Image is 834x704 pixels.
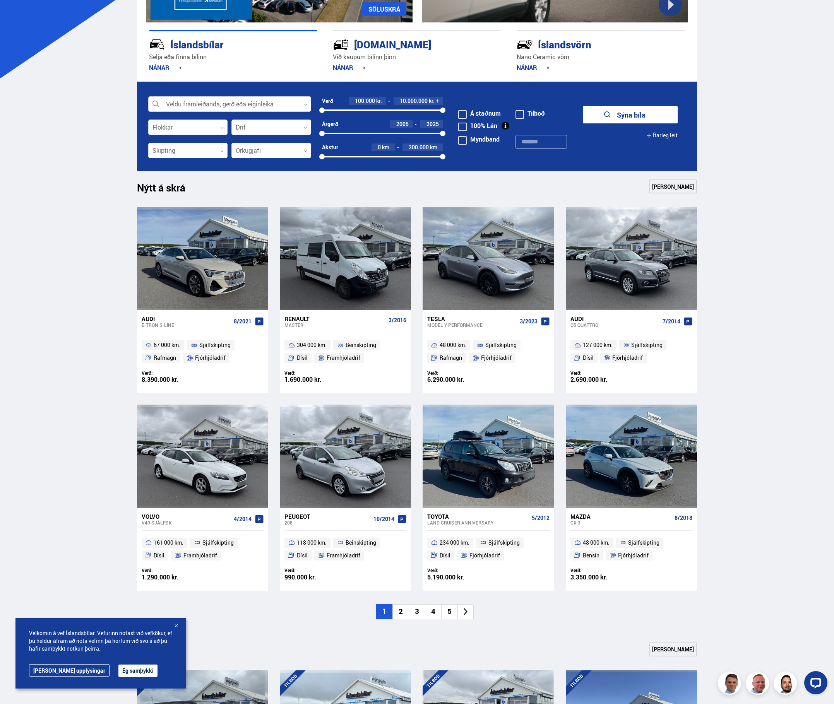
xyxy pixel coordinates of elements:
img: tr5P-W3DuiFaO7aO.svg [333,36,349,53]
div: Verð: [284,567,346,573]
span: Sjálfskipting [628,538,659,547]
span: Framhjóladrif [327,353,360,362]
div: Volvo [142,513,231,520]
span: + [436,98,439,104]
a: Audi Q5 QUATTRO 7/2014 127 000 km. Sjálfskipting Dísil Fjórhjóladrif Verð: 2.690.000 kr. [566,310,697,393]
span: km. [382,144,391,150]
a: NÁNAR [517,63,550,72]
p: Við kaupum bílinn þinn [333,53,501,62]
div: 5.190.000 kr. [427,574,488,581]
a: Renault Master 3/2016 304 000 km. Beinskipting Dísil Framhjóladrif Verð: 1.690.000 kr. [280,310,411,393]
span: 100.000 [355,97,375,104]
a: [PERSON_NAME] [649,179,697,193]
div: Tesla [427,315,516,322]
span: Dísil [297,551,308,560]
div: Verð: [142,567,203,573]
span: Dísil [440,551,450,560]
button: Ég samþykki [118,665,158,677]
span: km. [430,144,439,150]
span: Rafmagn [154,353,176,362]
div: Árgerð [322,121,338,127]
a: Peugeot 208 10/2014 118 000 km. Beinskipting Dísil Framhjóladrif Verð: 990.000 kr. [280,508,411,591]
span: 10.000.000 [400,97,428,104]
span: Bensín [583,551,599,560]
div: Verð [322,98,333,104]
div: 1.690.000 kr. [284,376,346,383]
img: FbJEzSuNWCJXmdc-.webp [719,673,742,696]
span: Framhjóladrif [327,551,360,560]
div: Verð: [284,370,346,376]
div: Master [284,322,385,328]
li: 2 [392,604,409,619]
div: Audi [570,315,659,322]
li: 3 [409,604,425,619]
div: Peugeot [284,513,370,520]
span: Dísil [583,353,594,362]
div: Akstur [322,144,338,150]
div: 208 [284,520,370,525]
span: 161 000 km. [154,538,183,547]
div: CX-3 [570,520,671,525]
div: Mazda [570,513,671,520]
a: NÁNAR [149,63,182,72]
span: 127 000 km. [583,340,613,350]
p: Nano Ceramic vörn [517,53,685,62]
a: [PERSON_NAME] upplýsingar [29,664,110,677]
div: Íslandsvörn [517,37,658,51]
span: kr. [429,98,435,104]
li: 5 [441,604,457,619]
img: JRvxyua_JYH6wB4c.svg [149,36,165,53]
div: Verð: [142,370,203,376]
span: Fjórhjóladrif [481,353,512,362]
span: 2025 [426,120,439,128]
span: Sjálfskipting [485,340,517,350]
span: 7/2014 [663,318,680,325]
div: Land Cruiser ANNIVERSARY [427,520,528,525]
div: Audi [142,315,231,322]
img: siFngHWaQ9KaOqBr.png [747,673,770,696]
h1: Nýtt á skrá [137,182,199,198]
span: 118 000 km. [297,538,327,547]
div: V40 SJÁLFSK [142,520,231,525]
div: Q5 QUATTRO [570,322,659,328]
span: 234 000 km. [440,538,469,547]
button: Sýna bíla [583,106,678,123]
div: Renault [284,315,385,322]
span: 0 [378,144,381,151]
span: 8/2018 [675,515,692,521]
span: Sjálfskipting [202,538,234,547]
p: Selja eða finna bílinn [149,53,317,62]
a: Audi e-tron S-LINE 8/2021 67 000 km. Sjálfskipting Rafmagn Fjórhjóladrif Verð: 8.390.000 kr. [137,310,268,393]
span: 3/2016 [389,317,406,323]
span: Dísil [297,353,308,362]
span: Beinskipting [346,340,376,350]
img: nhp88E3Fdnt1Opn2.png [775,673,798,696]
span: 5/2012 [532,515,550,521]
img: -Svtn6bYgwAsiwNX.svg [517,36,533,53]
span: Sjálfskipting [488,538,520,547]
div: Verð: [427,370,488,376]
li: 1 [376,604,392,619]
div: 2.690.000 kr. [570,376,632,383]
a: Mazda CX-3 8/2018 48 000 km. Sjálfskipting Bensín Fjórhjóladrif Verð: 3.350.000 kr. [566,508,697,591]
div: Verð: [570,370,632,376]
iframe: LiveChat chat widget [798,668,831,701]
span: Sjálfskipting [199,340,231,350]
span: kr. [376,98,382,104]
span: Fjórhjóladrif [469,551,500,560]
span: Framhjóladrif [183,551,217,560]
span: 8/2021 [234,318,252,325]
span: 48 000 km. [583,538,610,547]
div: Model Y PERFORMANCE [427,322,516,328]
span: 10/2014 [373,516,394,522]
div: [DOMAIN_NAME] [333,37,474,51]
span: Dísil [154,551,164,560]
span: Fjórhjóladrif [618,551,649,560]
label: Myndband [458,136,500,142]
div: Verð: [570,567,632,573]
span: 304 000 km. [297,340,327,350]
span: 2005 [396,120,409,128]
div: 1.290.000 kr. [142,574,203,581]
div: Íslandsbílar [149,37,290,51]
